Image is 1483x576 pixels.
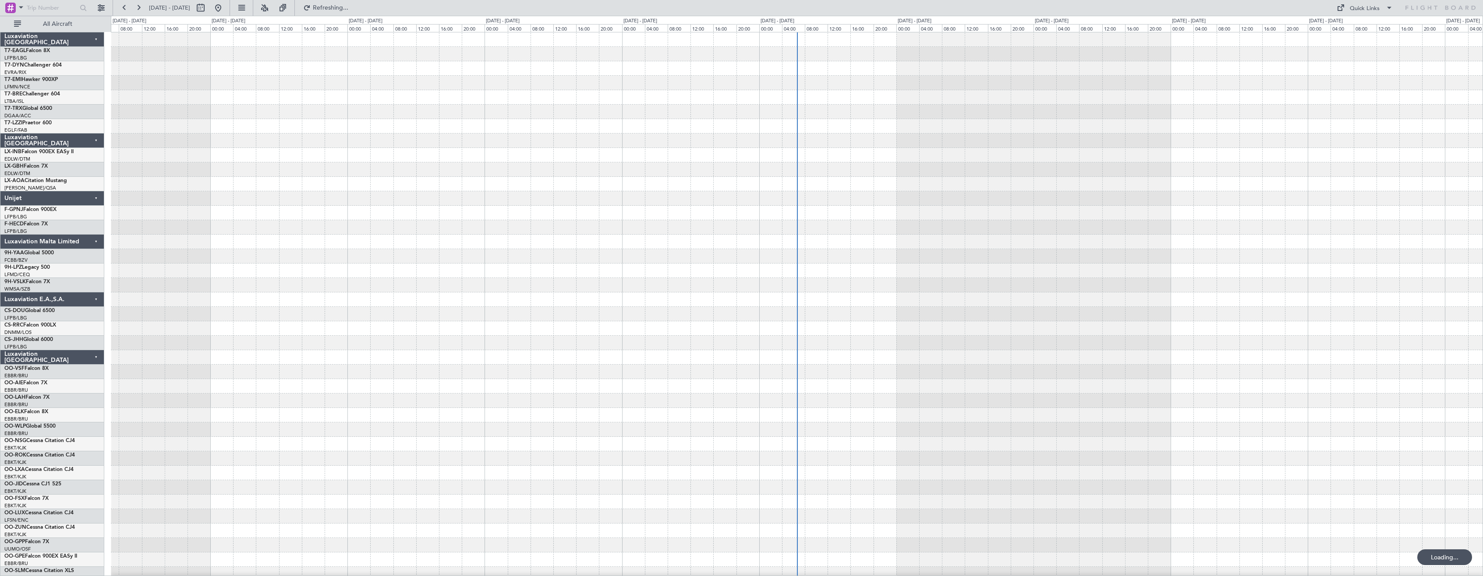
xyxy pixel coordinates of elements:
div: Quick Links [1350,4,1380,13]
div: 16:00 [850,24,873,32]
div: 08:00 [119,24,142,32]
a: LX-GBHFalcon 7X [4,164,48,169]
div: 08:00 [1217,24,1239,32]
div: 12:00 [1377,24,1399,32]
span: T7-TRX [4,106,22,111]
div: 00:00 [1171,24,1193,32]
a: EBKT/KJK [4,531,26,538]
div: 16:00 [165,24,188,32]
div: 04:00 [508,24,531,32]
a: LX-INBFalcon 900EX EASy II [4,149,74,155]
span: OO-NSG [4,438,26,443]
div: 20:00 [1148,24,1171,32]
div: 12:00 [142,24,165,32]
div: 12:00 [965,24,987,32]
span: [DATE] - [DATE] [149,4,190,12]
a: CS-RRCFalcon 900LX [4,323,56,328]
input: Trip Number [27,1,77,14]
a: CS-JHHGlobal 6000 [4,337,53,342]
a: LFSN/ENC [4,517,28,523]
div: [DATE] - [DATE] [486,18,520,25]
div: 04:00 [1056,24,1079,32]
span: CS-RRC [4,323,23,328]
a: EBKT/KJK [4,445,26,451]
div: [DATE] - [DATE] [113,18,146,25]
span: T7-BRE [4,91,22,97]
div: 20:00 [736,24,759,32]
a: F-GPNJFalcon 900EX [4,207,57,212]
div: 08:00 [531,24,553,32]
a: OO-SLMCessna Citation XLS [4,568,74,573]
div: 08:00 [256,24,279,32]
div: 08:00 [393,24,416,32]
a: DGAA/ACC [4,112,31,119]
a: OO-JIDCessna CJ1 525 [4,481,61,487]
a: LFPB/LBG [4,228,27,235]
div: 16:00 [302,24,325,32]
span: LX-INB [4,149,21,155]
span: 9H-VSLK [4,279,26,284]
div: 08:00 [668,24,690,32]
span: OO-LUX [4,510,25,516]
div: 12:00 [416,24,439,32]
a: EBBR/BRU [4,387,28,393]
span: F-GPNJ [4,207,23,212]
div: 00:00 [759,24,782,32]
div: [DATE] - [DATE] [623,18,657,25]
div: [DATE] - [DATE] [1309,18,1343,25]
div: [DATE] - [DATE] [212,18,245,25]
div: 12:00 [279,24,302,32]
div: 04:00 [645,24,668,32]
div: 16:00 [1262,24,1285,32]
div: 04:00 [233,24,256,32]
a: OO-ROKCessna Citation CJ4 [4,453,75,458]
a: EDLW/DTM [4,170,30,177]
a: WMSA/SZB [4,286,30,292]
a: LFPB/LBG [4,315,27,321]
a: OO-LUXCessna Citation CJ4 [4,510,74,516]
a: EGLF/FAB [4,127,27,133]
div: 04:00 [370,24,393,32]
span: OO-FSX [4,496,25,501]
a: EBKT/KJK [4,488,26,495]
a: LFPB/LBG [4,55,27,61]
a: LTBA/ISL [4,98,24,105]
a: LFMD/CEQ [4,271,30,278]
div: 08:00 [942,24,965,32]
a: OO-GPEFalcon 900EX EASy II [4,554,77,559]
div: 16:00 [713,24,736,32]
span: OO-LAH [4,395,25,400]
a: EBBR/BRU [4,560,28,567]
a: F-HECDFalcon 7X [4,221,48,227]
span: 9H-LPZ [4,265,22,270]
a: OO-NSGCessna Citation CJ4 [4,438,75,443]
a: 9H-YAAGlobal 5000 [4,250,54,256]
a: EBBR/BRU [4,416,28,422]
div: 00:00 [347,24,370,32]
span: OO-LXA [4,467,25,472]
button: Refreshing... [299,1,352,15]
a: FCBB/BZV [4,257,28,263]
a: OO-AIEFalcon 7X [4,380,47,386]
div: 16:00 [439,24,462,32]
div: 08:00 [1354,24,1377,32]
span: LX-GBH [4,164,24,169]
button: All Aircraft [10,17,95,31]
div: 20:00 [1011,24,1033,32]
a: 9H-VSLKFalcon 7X [4,279,50,284]
div: 00:00 [1033,24,1056,32]
a: OO-ZUNCessna Citation CJ4 [4,525,75,530]
div: 20:00 [1422,24,1445,32]
div: 04:00 [1193,24,1216,32]
span: OO-VSF [4,366,25,371]
a: EBKT/KJK [4,474,26,480]
span: OO-WLP [4,424,26,429]
a: OO-LAHFalcon 7X [4,395,50,400]
span: OO-GPP [4,539,25,544]
a: LX-AOACitation Mustang [4,178,67,183]
a: LFPB/LBG [4,214,27,220]
a: EBBR/BRU [4,430,28,437]
div: 00:00 [622,24,645,32]
div: 00:00 [896,24,919,32]
a: OO-ELKFalcon 8X [4,409,48,414]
